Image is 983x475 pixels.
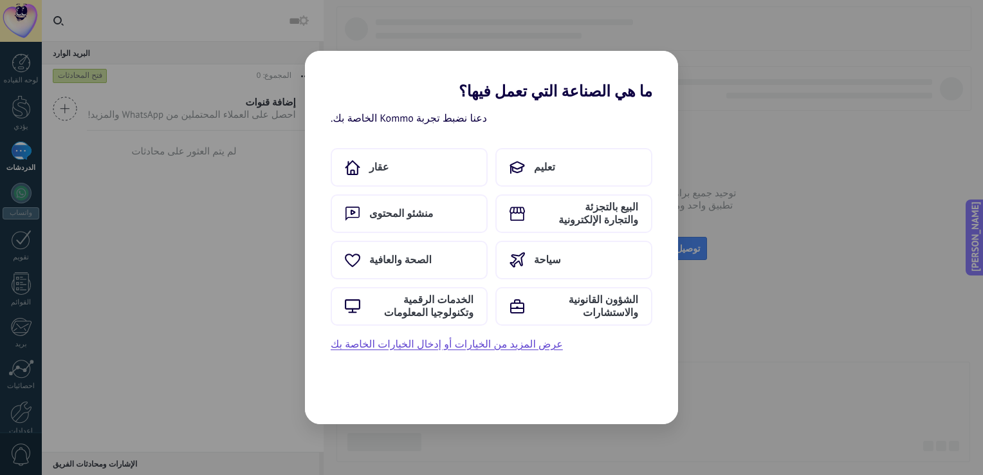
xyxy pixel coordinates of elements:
button: عقار [331,148,488,187]
span: الصحة والعافية [369,254,432,266]
span: عقار [369,161,389,174]
button: الخدمات الرقمية وتكنولوجيا المعلومات [331,287,488,326]
span: البيع بالتجزئة والتجارة الإلكترونية [534,201,638,227]
button: منشئو المحتوى [331,194,488,233]
span: دعنا نضبط تجربة Kommo الخاصة بك. [331,111,487,127]
span: تعليم [534,161,555,174]
h2: ما هي الصناعة التي تعمل فيها؟ [305,51,678,100]
span: الشؤون القانونية والاستشارات [534,293,638,319]
span: الخدمات الرقمية وتكنولوجيا المعلومات [369,293,473,319]
span: منشئو المحتوى [369,207,433,220]
button: الشؤون القانونية والاستشارات [495,287,652,326]
button: سياحة [495,241,652,279]
button: عرض المزيد من الخيارات أو إدخال الخيارات الخاصة بك [331,336,563,353]
button: البيع بالتجزئة والتجارة الإلكترونية [495,194,652,233]
button: الصحة والعافية [331,241,488,279]
span: سياحة [534,254,561,266]
button: تعليم [495,148,652,187]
